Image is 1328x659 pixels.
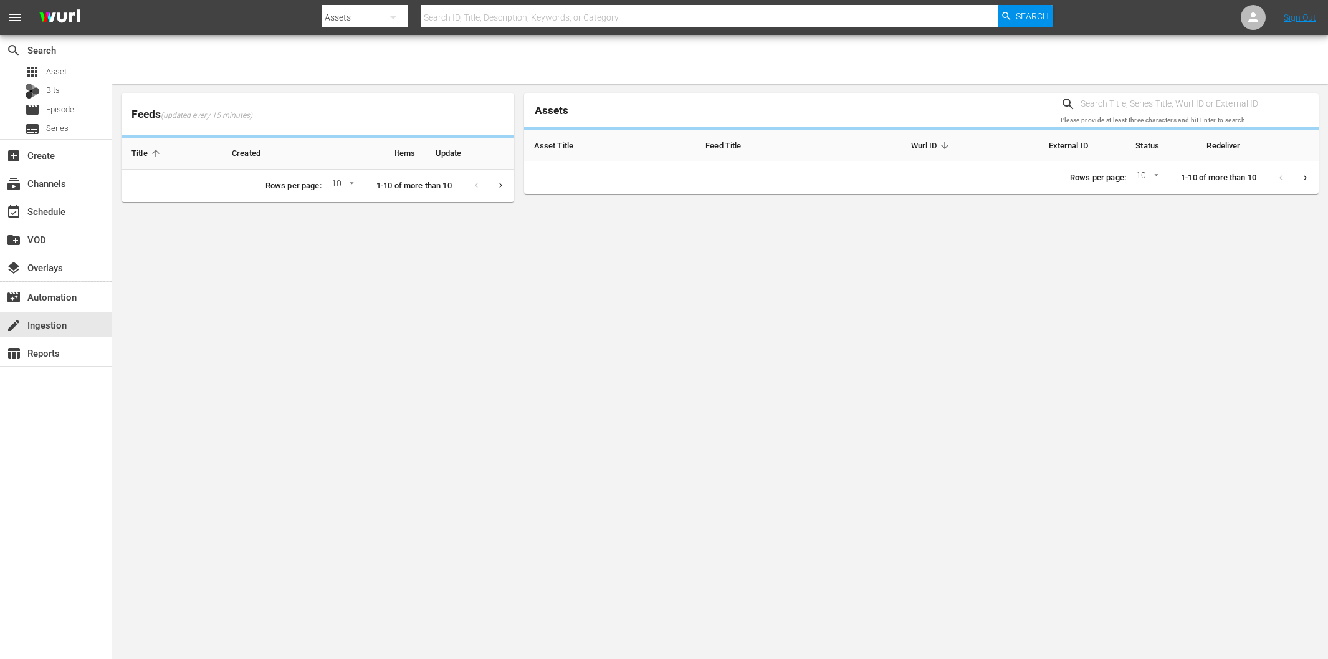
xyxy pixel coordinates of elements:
button: Next page [1293,166,1317,190]
th: Redeliver [1197,130,1319,161]
th: Status [1098,130,1197,161]
p: Please provide at least three characters and hit Enter to search [1061,115,1319,126]
span: Series [25,122,40,137]
span: menu [7,10,22,25]
span: Episode [25,102,40,117]
span: Feeds [122,104,514,125]
button: Next page [489,173,513,198]
span: Episode [46,103,74,116]
span: Reports [6,346,21,361]
span: Ingestion [6,318,21,333]
a: Sign Out [1284,12,1316,22]
th: Update [426,138,514,170]
span: Automation [6,290,21,305]
div: 10 [327,176,356,195]
button: Search [998,5,1053,27]
span: Search [1016,5,1049,27]
span: Asset Title [534,140,590,151]
img: ans4CAIJ8jUAAAAAAAAAAAAAAAAAAAAAAAAgQb4GAAAAAAAAAAAAAAAAAAAAAAAAJMjXAAAAAAAAAAAAAAAAAAAAAAAAgAT5G... [30,3,90,32]
span: Schedule [6,204,21,219]
p: Rows per page: [1070,172,1126,184]
p: 1-10 of more than 10 [1181,172,1256,184]
span: Channels [6,176,21,191]
input: Search Title, Series Title, Wurl ID or External ID [1081,95,1319,113]
th: Feed Title [695,130,822,161]
span: Assets [535,104,568,117]
span: Bits [46,84,60,97]
span: Created [232,148,277,159]
span: Search [6,43,21,58]
div: 10 [1131,168,1161,187]
p: 1-10 of more than 10 [376,180,452,192]
th: Items [346,138,425,170]
span: Asset [46,65,67,78]
span: Create [6,148,21,163]
table: sticky table [524,130,1319,161]
div: Bits [25,84,40,99]
span: Asset [25,64,40,79]
span: Overlays [6,261,21,276]
span: Wurl ID [911,140,953,151]
span: Series [46,122,69,135]
th: External ID [963,130,1098,161]
span: VOD [6,233,21,248]
p: Rows per page: [265,180,322,192]
span: Title [131,148,164,159]
table: sticky table [122,138,514,170]
span: (updated every 15 minutes) [161,111,252,121]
